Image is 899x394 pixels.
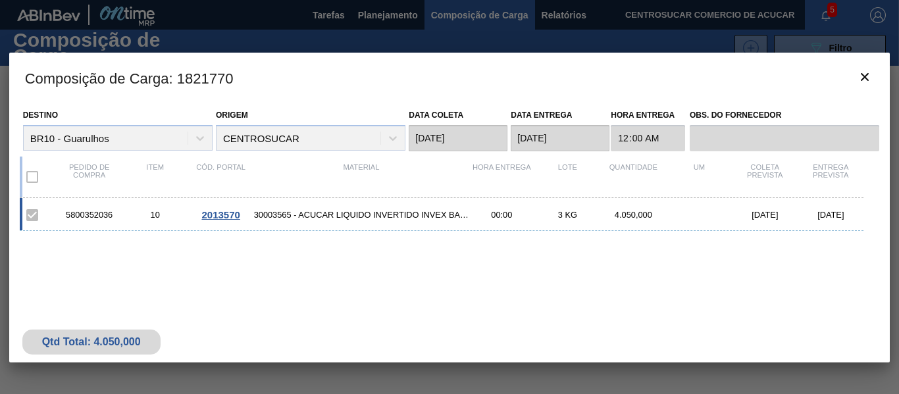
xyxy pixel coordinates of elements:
div: Lote [534,163,600,191]
div: [DATE] [798,210,863,220]
label: Obs. do Fornecedor [690,106,879,125]
div: Entrega Prevista [798,163,863,191]
label: Origem [216,111,248,120]
div: 00:00 [469,210,534,220]
div: Ir para o Pedido [188,209,254,220]
div: 5800352036 [57,210,122,220]
div: Pedido de compra [57,163,122,191]
h3: Composição de Carga : 1821770 [9,53,890,103]
div: Coleta Prevista [732,163,798,191]
div: Qtd Total: 4.050,000 [32,336,151,348]
label: Hora Entrega [611,106,685,125]
div: 3 KG [534,210,600,220]
div: Material [254,163,469,191]
span: 30003565 - ACUCAR LIQUIDO INVERTIDO INVEX BAG INBOX [254,210,469,220]
span: 2013570 [201,209,240,220]
div: 10 [122,210,188,220]
label: Data coleta [409,111,463,120]
label: Data entrega [511,111,572,120]
div: [DATE] [732,210,798,220]
div: Hora Entrega [469,163,534,191]
div: Quantidade [600,163,666,191]
div: Cód. Portal [188,163,254,191]
div: Item [122,163,188,191]
label: Destino [23,111,58,120]
input: dd/mm/yyyy [409,125,507,151]
input: dd/mm/yyyy [511,125,609,151]
div: UM [666,163,732,191]
div: 4.050,000 [600,210,666,220]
